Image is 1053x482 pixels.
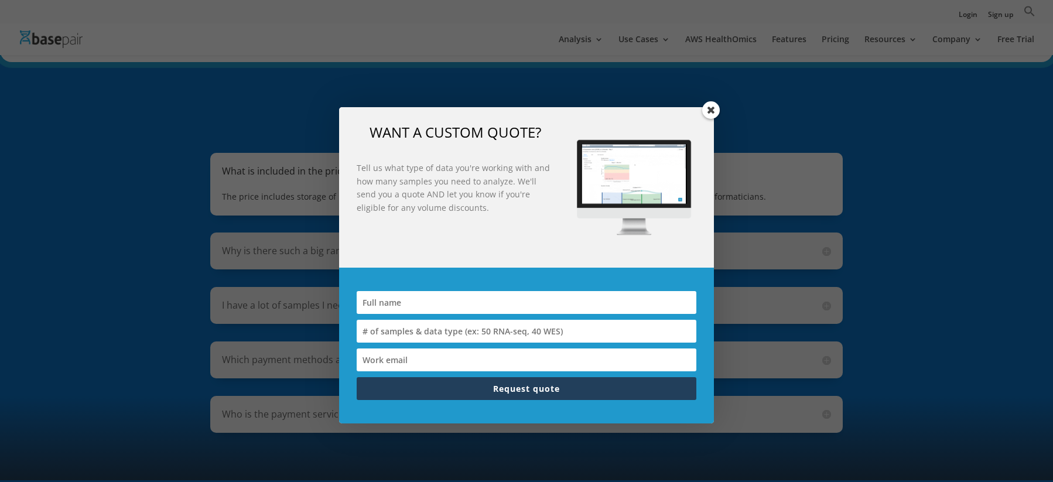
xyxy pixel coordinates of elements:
[357,377,696,400] button: Request quote
[370,122,541,142] span: WANT A CUSTOM QUOTE?
[812,226,1046,430] iframe: Drift Widget Chat Window
[493,383,560,394] span: Request quote
[994,423,1039,468] iframe: Drift Widget Chat Controller
[357,291,696,314] input: Full name
[357,348,696,371] input: Work email
[357,320,696,343] input: # of samples & data type (ex: 50 RNA-seq, 40 WES)
[357,162,550,213] strong: Tell us what type of data you're working with and how many samples you need to analyze. We'll sen...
